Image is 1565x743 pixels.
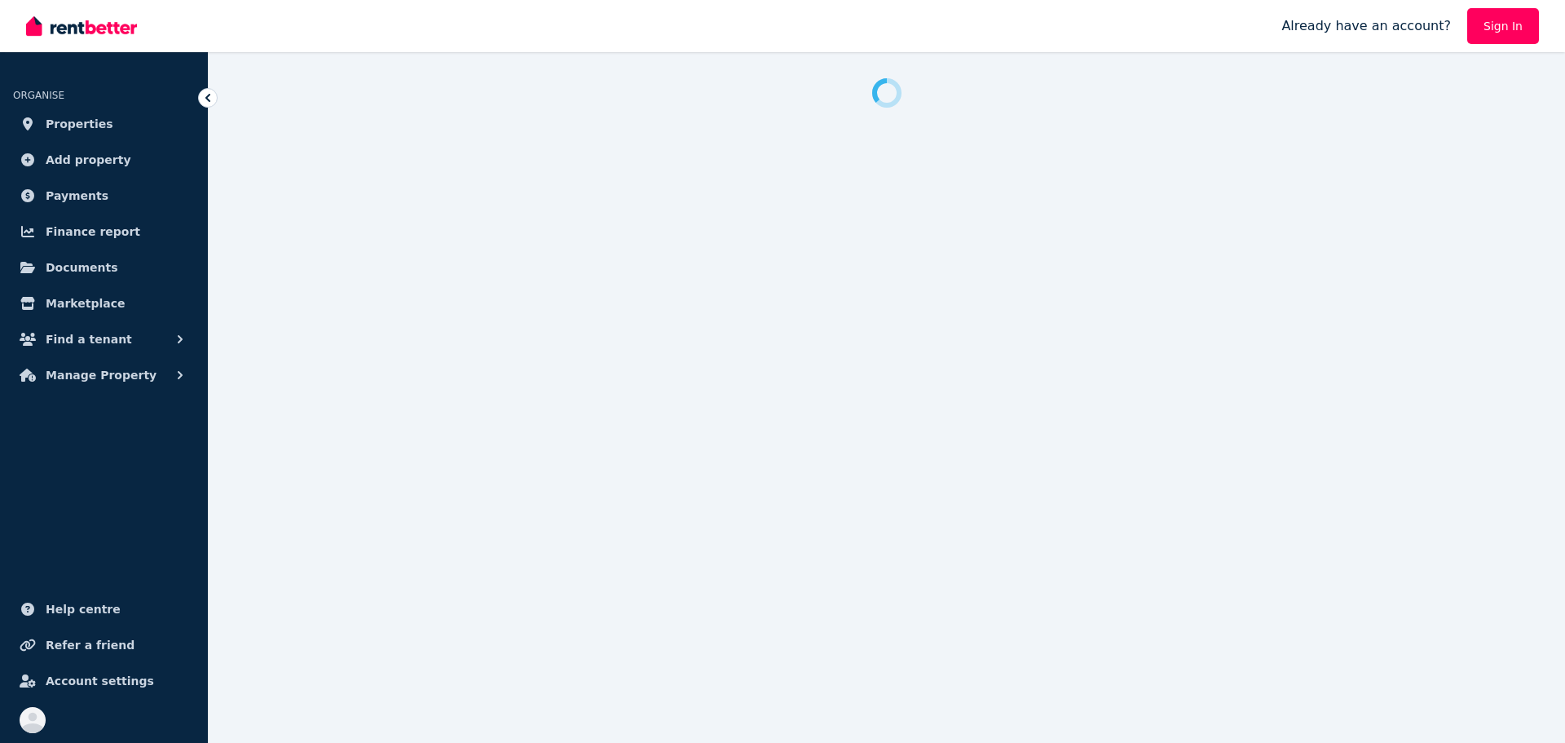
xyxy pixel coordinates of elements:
a: Properties [13,108,195,140]
button: Find a tenant [13,323,195,356]
a: Account settings [13,665,195,697]
span: Marketplace [46,294,125,313]
span: Account settings [46,671,154,691]
a: Add property [13,144,195,176]
span: Find a tenant [46,329,132,349]
span: Properties [46,114,113,134]
span: Finance report [46,222,140,241]
span: Manage Property [46,365,156,385]
a: Help centre [13,593,195,626]
a: Sign In [1467,8,1539,44]
span: Add property [46,150,131,170]
span: Already have an account? [1281,16,1451,36]
img: RentBetter [26,14,137,38]
button: Manage Property [13,359,195,391]
span: Payments [46,186,108,206]
span: Refer a friend [46,635,134,655]
span: Documents [46,258,118,277]
span: ORGANISE [13,90,64,101]
a: Documents [13,251,195,284]
a: Marketplace [13,287,195,320]
a: Payments [13,179,195,212]
a: Refer a friend [13,629,195,661]
span: Help centre [46,599,121,619]
a: Finance report [13,215,195,248]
